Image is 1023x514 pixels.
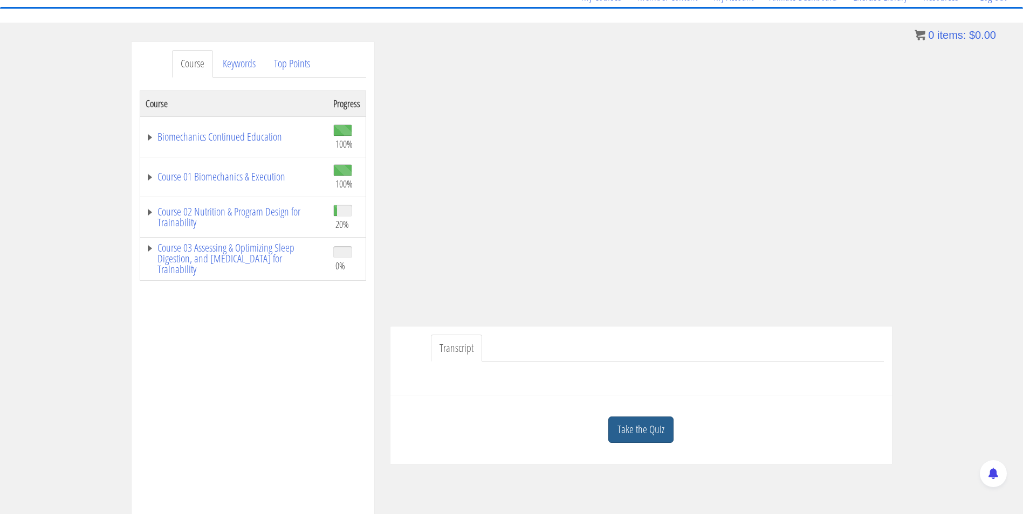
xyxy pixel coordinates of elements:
[214,50,264,78] a: Keywords
[335,178,353,190] span: 100%
[140,91,328,116] th: Course
[335,138,353,150] span: 100%
[915,30,925,40] img: icon11.png
[172,50,213,78] a: Course
[969,29,996,41] bdi: 0.00
[937,29,966,41] span: items:
[608,416,674,443] a: Take the Quiz
[335,218,349,230] span: 20%
[146,206,322,228] a: Course 02 Nutrition & Program Design for Trainability
[265,50,319,78] a: Top Points
[328,91,366,116] th: Progress
[928,29,934,41] span: 0
[146,242,322,275] a: Course 03 Assessing & Optimizing Sleep Digestion, and [MEDICAL_DATA] for Trainability
[915,29,996,41] a: 0 items: $0.00
[431,335,482,362] a: Transcript
[146,131,322,142] a: Biomechanics Continued Education
[969,29,975,41] span: $
[335,260,345,272] span: 0%
[146,171,322,182] a: Course 01 Biomechanics & Execution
